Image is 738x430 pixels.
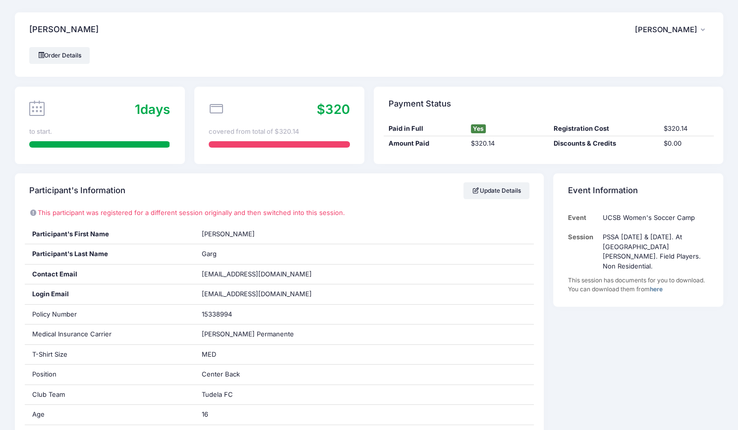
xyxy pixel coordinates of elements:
td: Session [568,227,598,276]
div: Participant's Last Name [25,244,195,264]
div: This session has documents for you to download. You can download them from [568,276,709,294]
span: [PERSON_NAME] Permanente [202,330,294,338]
div: covered from total of $320.14 [209,127,349,137]
button: [PERSON_NAME] [635,18,709,41]
div: $320.14 [659,124,714,134]
span: [PERSON_NAME] [635,25,697,34]
div: Discounts & Credits [549,139,659,149]
td: Event [568,208,598,227]
h4: [PERSON_NAME] [29,16,99,44]
div: T-Shirt Size [25,345,195,365]
div: Participant's First Name [25,224,195,244]
div: $320.14 [466,139,548,149]
div: days [135,100,170,119]
span: $320 [317,102,350,117]
h4: Payment Status [389,90,451,118]
td: PSSA [DATE] & [DATE]. At [GEOGRAPHIC_DATA][PERSON_NAME]. Field Players. Non Residential. [598,227,708,276]
span: [PERSON_NAME] [202,230,255,238]
span: 16 [202,410,208,418]
div: to start. [29,127,170,137]
div: Login Email [25,284,195,304]
div: Registration Cost [549,124,659,134]
div: Age [25,405,195,425]
div: Paid in Full [384,124,466,134]
a: here [650,285,663,293]
span: 1 [135,102,140,117]
span: Yes [471,124,486,133]
span: MED [202,350,216,358]
p: This participant was registered for a different session originally and then switched into this se... [29,208,529,218]
span: [EMAIL_ADDRESS][DOMAIN_NAME] [202,270,312,278]
span: Tudela FC [202,390,233,398]
a: Update Details [463,182,529,199]
div: Medical Insurance Carrier [25,324,195,344]
td: UCSB Women's Soccer Camp [598,208,708,227]
a: Order Details [29,47,90,64]
div: Club Team [25,385,195,405]
div: Policy Number [25,305,195,324]
span: Garg [202,250,217,258]
div: $0.00 [659,139,714,149]
div: Contact Email [25,265,195,284]
span: 15338994 [202,310,232,318]
h4: Participant's Information [29,177,125,205]
span: [EMAIL_ADDRESS][DOMAIN_NAME] [202,289,326,299]
div: Position [25,365,195,384]
h4: Event Information [568,177,638,205]
span: Center Back [202,370,240,378]
div: Amount Paid [384,139,466,149]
